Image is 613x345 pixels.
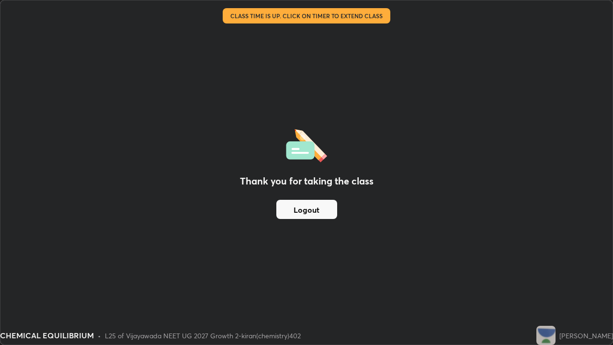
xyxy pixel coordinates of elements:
[240,174,374,188] h2: Thank you for taking the class
[536,326,556,345] img: 4b8c3f36e1a14cd59c616db169378501.jpg
[286,126,327,162] img: offlineFeedback.1438e8b3.svg
[276,200,337,219] button: Logout
[98,331,101,341] div: •
[105,331,301,341] div: L25 of Vijayawada NEET UG 2027 Growth 2-kiran(chemistry)402
[559,331,613,341] div: [PERSON_NAME]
